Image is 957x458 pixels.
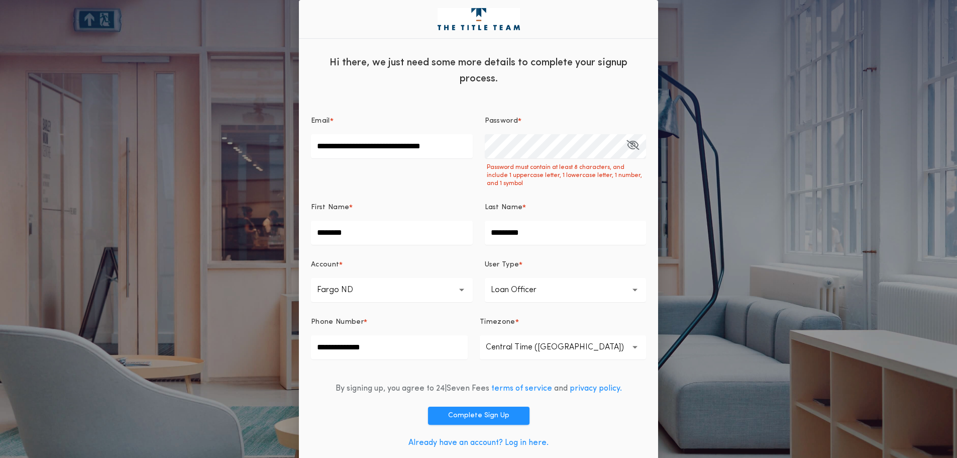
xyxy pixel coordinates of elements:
[299,47,658,92] div: Hi there, we just need some more details to complete your signup process.
[485,116,518,126] p: Password
[570,385,622,393] a: privacy policy.
[486,341,640,353] p: Central Time ([GEOGRAPHIC_DATA])
[626,134,639,158] button: Password*
[438,8,520,30] img: logo
[311,317,364,327] p: Phone Number
[311,221,473,245] input: First Name*
[311,134,473,158] input: Email*
[485,163,647,188] p: Password must contain at least 8 characters, and include 1 uppercase letter, 1 lowercase letter, ...
[485,221,647,245] input: Last Name*
[428,407,529,425] button: Complete Sign Up
[311,116,330,126] p: Email
[485,260,519,270] p: User Type
[480,317,515,327] p: Timezone
[317,284,369,296] p: Fargo ND
[311,278,473,302] button: Fargo ND
[311,260,339,270] p: Account
[311,335,468,359] input: Phone Number*
[336,383,622,395] div: By signing up, you agree to 24|Seven Fees and
[491,385,552,393] a: terms of service
[311,203,349,213] p: First Name
[485,203,523,213] p: Last Name
[480,335,646,359] button: Central Time ([GEOGRAPHIC_DATA])
[485,134,647,158] input: Password*
[485,278,647,302] button: Loan Officer
[491,284,553,296] p: Loan Officer
[408,439,549,447] a: Already have an account? Log in here.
